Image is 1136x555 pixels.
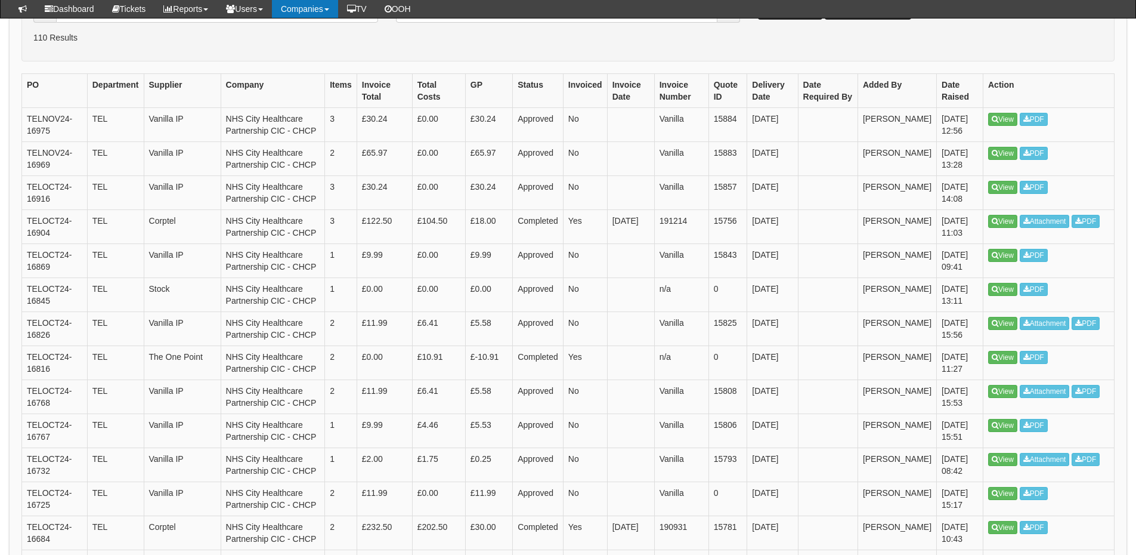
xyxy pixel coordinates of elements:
[563,243,607,277] td: No
[357,312,412,346] td: £11.99
[1020,147,1048,160] a: PDF
[325,73,357,107] th: Items
[412,312,465,346] td: £6.41
[22,209,88,243] td: TELOCT24-16904
[465,277,512,312] td: £0.00
[87,516,144,550] td: TEL
[1020,487,1048,500] a: PDF
[87,243,144,277] td: TEL
[563,73,607,107] th: Invoiced
[937,107,983,141] td: [DATE] 12:56
[465,243,512,277] td: £9.99
[412,107,465,141] td: £0.00
[465,141,512,175] td: £65.97
[563,175,607,209] td: No
[357,209,412,243] td: £122.50
[708,107,747,141] td: 15884
[708,516,747,550] td: 15781
[798,73,858,107] th: Date Required By
[221,482,325,516] td: NHS City Healthcare Partnership CIC - CHCP
[1020,317,1070,330] a: Attachment
[465,414,512,448] td: £5.53
[412,414,465,448] td: £4.46
[325,448,357,482] td: 1
[221,277,325,312] td: NHS City Healthcare Partnership CIC - CHCP
[858,414,936,448] td: [PERSON_NAME]
[654,346,708,380] td: n/a
[144,380,221,414] td: Vanilla IP
[144,346,221,380] td: The One Point
[1072,215,1100,228] a: PDF
[708,414,747,448] td: 15806
[937,209,983,243] td: [DATE] 11:03
[1020,351,1048,364] a: PDF
[654,380,708,414] td: Vanilla
[357,243,412,277] td: £9.99
[221,380,325,414] td: NHS City Healthcare Partnership CIC - CHCP
[412,516,465,550] td: £202.50
[747,277,798,312] td: [DATE]
[937,73,983,107] th: Date Raised
[513,414,564,448] td: Approved
[988,351,1017,364] a: View
[144,107,221,141] td: Vanilla IP
[465,175,512,209] td: £30.24
[563,209,607,243] td: Yes
[412,448,465,482] td: £1.75
[357,414,412,448] td: £9.99
[144,73,221,107] th: Supplier
[708,141,747,175] td: 15883
[747,73,798,107] th: Delivery Date
[87,380,144,414] td: TEL
[858,448,936,482] td: [PERSON_NAME]
[988,147,1017,160] a: View
[22,277,88,312] td: TELOCT24-16845
[747,107,798,141] td: [DATE]
[654,73,708,107] th: Invoice Number
[87,73,144,107] th: Department
[858,482,936,516] td: [PERSON_NAME]
[221,346,325,380] td: NHS City Healthcare Partnership CIC - CHCP
[513,380,564,414] td: Approved
[465,346,512,380] td: £-10.91
[654,243,708,277] td: Vanilla
[654,312,708,346] td: Vanilla
[357,277,412,312] td: £0.00
[858,516,936,550] td: [PERSON_NAME]
[988,521,1017,534] a: View
[22,141,88,175] td: TELNOV24-16969
[513,312,564,346] td: Approved
[357,175,412,209] td: £30.24
[858,243,936,277] td: [PERSON_NAME]
[607,73,654,107] th: Invoice Date
[513,73,564,107] th: Status
[87,141,144,175] td: TEL
[937,380,983,414] td: [DATE] 15:53
[937,312,983,346] td: [DATE] 15:56
[937,448,983,482] td: [DATE] 08:42
[513,175,564,209] td: Approved
[858,380,936,414] td: [PERSON_NAME]
[988,215,1017,228] a: View
[144,448,221,482] td: Vanilla IP
[937,346,983,380] td: [DATE] 11:27
[747,414,798,448] td: [DATE]
[513,107,564,141] td: Approved
[87,448,144,482] td: TEL
[87,175,144,209] td: TEL
[144,175,221,209] td: Vanilla IP
[221,243,325,277] td: NHS City Healthcare Partnership CIC - CHCP
[412,277,465,312] td: £0.00
[607,516,654,550] td: [DATE]
[22,414,88,448] td: TELOCT24-16767
[221,516,325,550] td: NHS City Healthcare Partnership CIC - CHCP
[937,482,983,516] td: [DATE] 15:17
[654,107,708,141] td: Vanilla
[988,113,1017,126] a: View
[465,73,512,107] th: GP
[144,482,221,516] td: Vanilla IP
[357,448,412,482] td: £2.00
[1020,283,1048,296] a: PDF
[983,73,1115,107] th: Action
[87,277,144,312] td: TEL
